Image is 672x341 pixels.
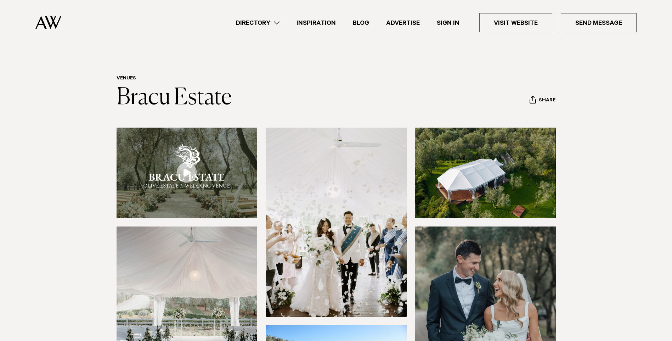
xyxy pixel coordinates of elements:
[288,18,344,28] a: Inspiration
[561,13,637,32] a: Send Message
[117,76,136,82] a: Venues
[117,86,232,109] a: Bracu Estate
[35,16,61,29] img: Auckland Weddings Logo
[479,13,552,32] a: Visit Website
[227,18,288,28] a: Directory
[428,18,468,28] a: Sign In
[529,95,556,106] button: Share
[378,18,428,28] a: Advertise
[415,128,556,218] img: marquee wedding bracu estate
[344,18,378,28] a: Blog
[539,97,555,104] span: Share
